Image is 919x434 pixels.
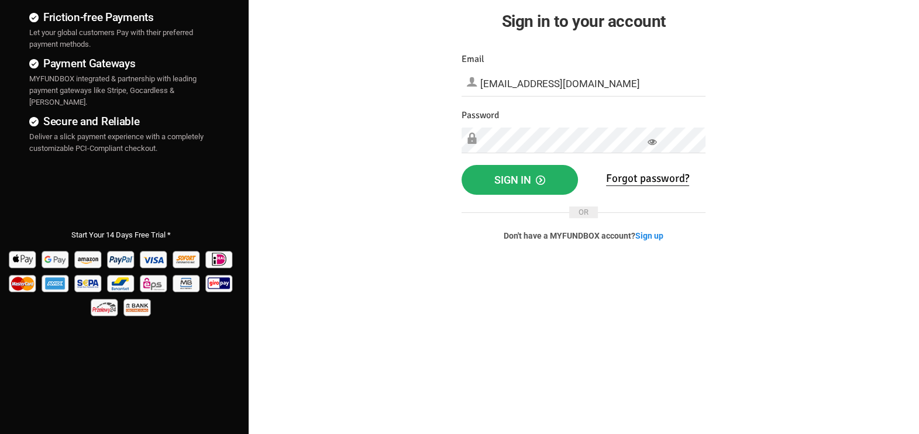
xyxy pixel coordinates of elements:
[204,247,235,271] img: Ideal Pay
[40,247,71,271] img: Google Pay
[29,28,193,49] span: Let your global customers Pay with their preferred payment methods.
[462,165,578,195] button: Sign in
[90,295,121,319] img: p24 Pay
[462,108,499,123] label: Password
[122,295,153,319] img: banktransfer
[29,55,214,72] h4: Payment Gateways
[462,230,705,242] p: Don't have a MYFUNDBOX account?
[29,113,214,130] h4: Secure and Reliable
[494,174,545,186] span: Sign in
[171,247,202,271] img: Sofort Pay
[139,247,170,271] img: Visa
[73,271,104,295] img: sepa Pay
[29,132,204,153] span: Deliver a slick payment experience with a completely customizable PCI-Compliant checkout.
[73,247,104,271] img: Amazon
[106,271,137,295] img: Bancontact Pay
[635,231,663,240] a: Sign up
[139,271,170,295] img: EPS Pay
[462,52,484,67] label: Email
[40,271,71,295] img: american_express Pay
[569,206,598,218] span: OR
[462,71,705,97] input: Email
[171,271,202,295] img: mb Pay
[29,74,197,106] span: MYFUNDBOX integrated & partnership with leading payment gateways like Stripe, Gocardless & [PERSO...
[462,9,705,34] h2: Sign in to your account
[106,247,137,271] img: Paypal
[8,271,39,295] img: Mastercard Pay
[8,247,39,271] img: Apple Pay
[204,271,235,295] img: giropay
[606,171,689,186] a: Forgot password?
[29,9,214,26] h4: Friction-free Payments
